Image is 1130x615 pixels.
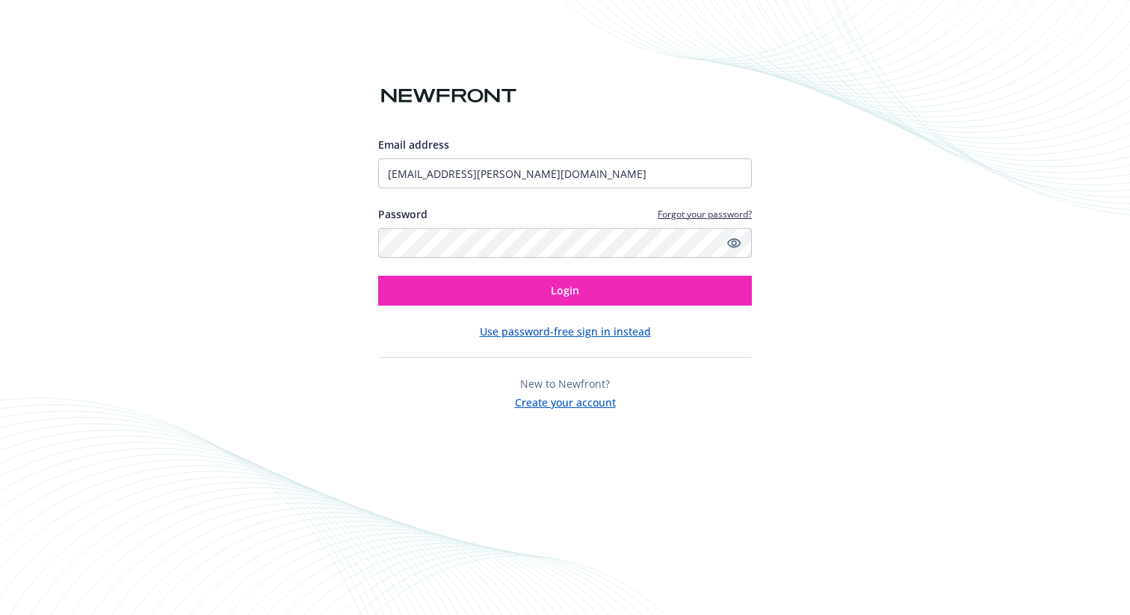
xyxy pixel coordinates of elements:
button: Use password-free sign in instead [480,324,651,339]
span: New to Newfront? [520,377,610,391]
button: Login [378,276,752,306]
a: Forgot your password? [658,208,752,220]
input: Enter your password [378,228,752,258]
input: Enter your email [378,158,752,188]
button: Create your account [515,392,616,410]
a: Show password [725,234,743,252]
label: Password [378,206,427,222]
span: Email address [378,137,449,152]
span: Login [551,283,579,297]
img: Newfront logo [378,83,519,109]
